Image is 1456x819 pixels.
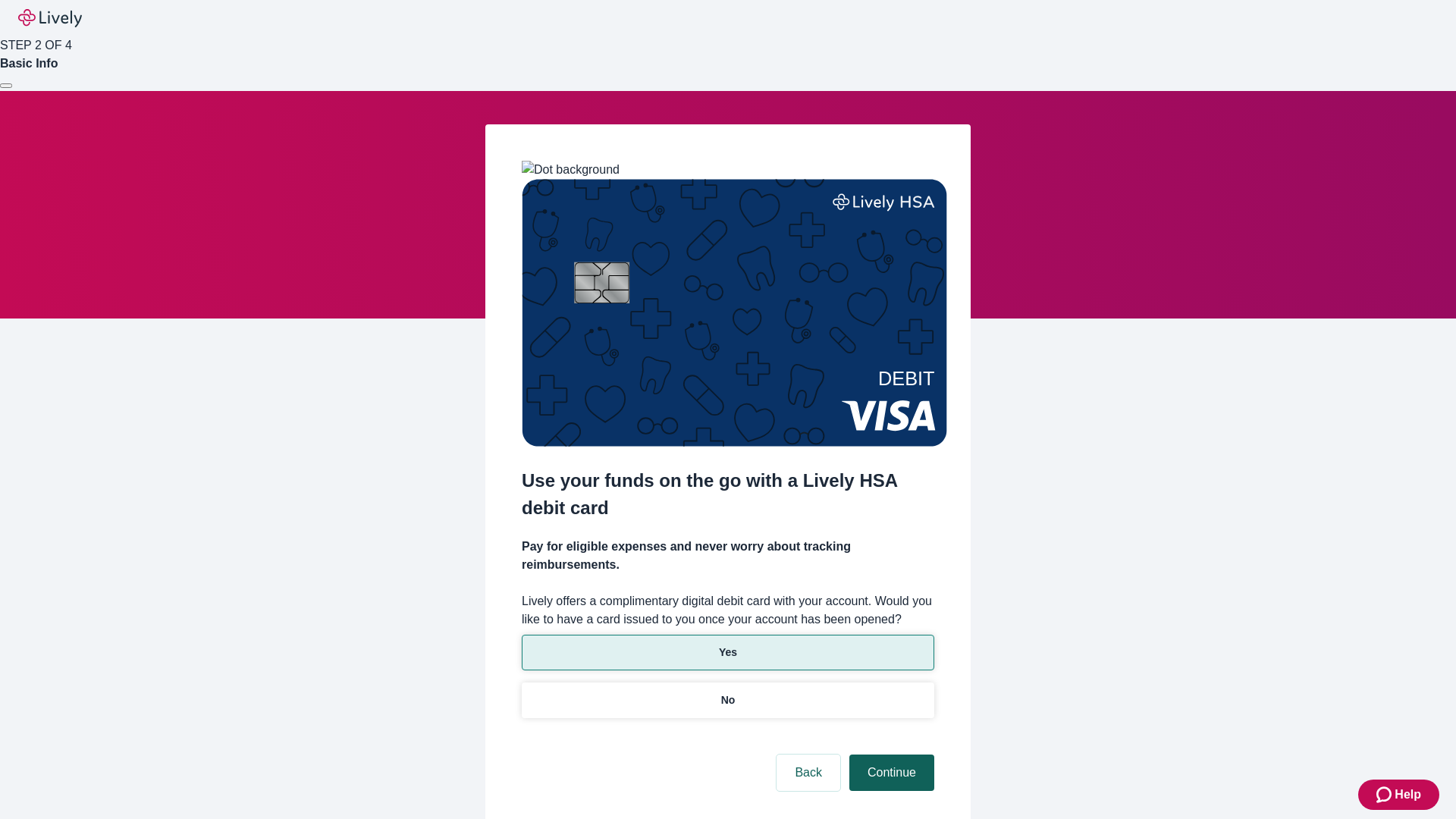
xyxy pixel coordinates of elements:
[522,538,934,574] h4: Pay for eligible expenses and never worry about tracking reimbursements.
[1358,780,1439,810] button: Zendesk support iconHelp
[522,682,934,718] button: No
[721,692,736,708] p: No
[719,645,737,661] p: Yes
[18,9,82,27] img: Lively
[522,179,947,447] img: Debit card
[1395,786,1421,804] span: Help
[522,635,934,670] button: Yes
[522,592,934,629] label: Lively offers a complimentary digital debit card with your account. Would you like to have a card...
[1376,786,1395,804] svg: Zendesk support icon
[522,467,934,522] h2: Use your funds on the go with a Lively HSA debit card
[522,161,620,179] img: Dot background
[849,755,934,791] button: Continue
[777,755,840,791] button: Back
